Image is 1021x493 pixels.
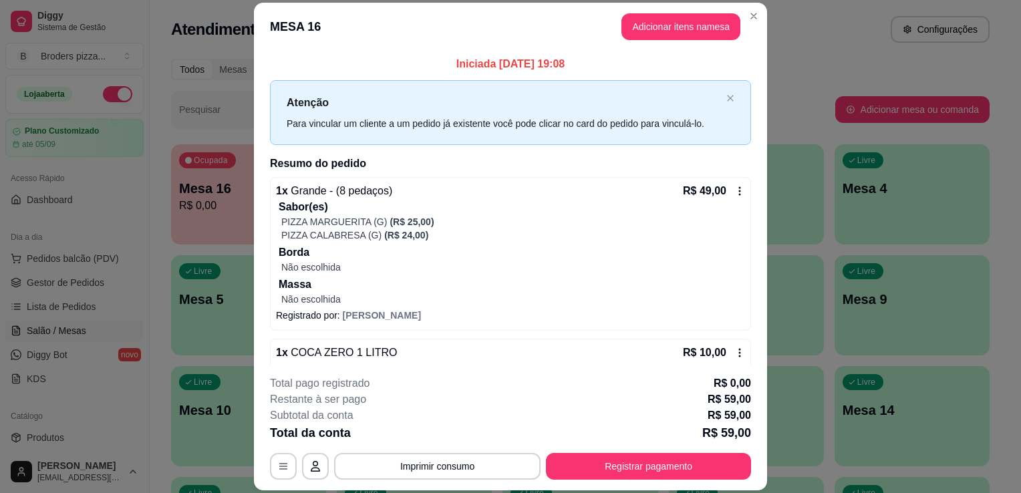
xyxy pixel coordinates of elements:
p: Iniciada [DATE] 19:08 [270,56,751,72]
p: R$ 0,00 [714,375,751,391]
button: Close [743,5,764,27]
p: Registrado por: [276,363,745,377]
p: 1 x [276,345,397,361]
p: Não escolhida [281,261,745,274]
p: PIZZA CALABRESA (G) [281,228,382,242]
p: Restante à ser pago [270,391,366,407]
p: (R$ 25,00) [390,215,434,228]
button: Registrar pagamento [546,453,751,480]
button: Imprimir consumo [334,453,541,480]
p: Não escolhida [281,293,745,306]
p: Atenção [287,94,721,111]
p: Registrado por: [276,309,745,322]
button: Adicionar itens namesa [621,13,740,40]
span: [PERSON_NAME] [343,310,421,321]
p: 1 x [276,183,392,199]
span: COCA ZERO 1 LITRO [288,347,398,358]
p: Massa [279,277,745,293]
p: Subtotal da conta [270,407,353,424]
p: R$ 10,00 [683,345,726,361]
p: R$ 59,00 [708,407,751,424]
span: close [726,94,734,102]
div: Para vincular um cliente a um pedido já existente você pode clicar no card do pedido para vinculá... [287,116,721,131]
p: R$ 59,00 [708,391,751,407]
p: Sabor(es) [279,199,745,215]
header: MESA 16 [254,3,767,51]
button: close [726,94,734,103]
h2: Resumo do pedido [270,156,751,172]
span: Grande - (8 pedaços) [288,185,393,196]
p: Total da conta [270,424,351,442]
p: R$ 49,00 [683,183,726,199]
p: Borda [279,244,745,261]
p: R$ 59,00 [702,424,751,442]
p: PIZZA MARGUERITA (G) [281,215,387,228]
p: Total pago registrado [270,375,370,391]
p: (R$ 24,00) [384,228,428,242]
